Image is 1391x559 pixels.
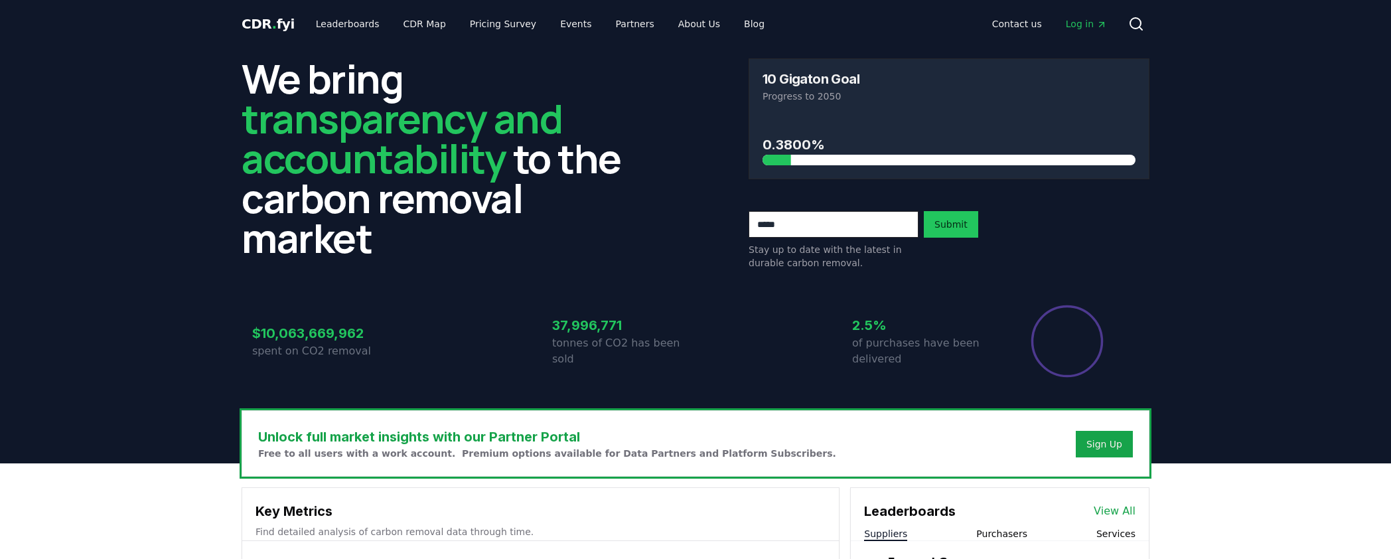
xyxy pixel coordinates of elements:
[252,323,396,343] h3: $10,063,669,962
[763,72,859,86] h3: 10 Gigaton Goal
[763,90,1135,103] p: Progress to 2050
[242,16,295,32] span: CDR fyi
[552,335,695,367] p: tonnes of CO2 has been sold
[256,501,826,521] h3: Key Metrics
[393,12,457,36] a: CDR Map
[1096,527,1135,540] button: Services
[749,243,918,270] p: Stay up to date with the latest in durable carbon removal.
[605,12,665,36] a: Partners
[459,12,547,36] a: Pricing Survey
[1066,17,1107,31] span: Log in
[1076,431,1133,457] button: Sign Up
[1055,12,1118,36] a: Log in
[852,315,995,335] h3: 2.5%
[976,527,1027,540] button: Purchasers
[1030,304,1104,378] div: Percentage of sales delivered
[1094,503,1135,519] a: View All
[552,315,695,335] h3: 37,996,771
[982,12,1118,36] nav: Main
[242,91,562,185] span: transparency and accountability
[982,12,1053,36] a: Contact us
[763,135,1135,155] h3: 0.3800%
[305,12,775,36] nav: Main
[864,501,956,521] h3: Leaderboards
[252,343,396,359] p: spent on CO2 removal
[733,12,775,36] a: Blog
[272,16,277,32] span: .
[305,12,390,36] a: Leaderboards
[1086,438,1122,451] a: Sign Up
[668,12,731,36] a: About Us
[549,12,602,36] a: Events
[242,58,642,258] h2: We bring to the carbon removal market
[256,525,826,538] p: Find detailed analysis of carbon removal data through time.
[924,211,978,238] button: Submit
[864,527,907,540] button: Suppliers
[258,427,836,447] h3: Unlock full market insights with our Partner Portal
[242,15,295,33] a: CDR.fyi
[258,447,836,460] p: Free to all users with a work account. Premium options available for Data Partners and Platform S...
[852,335,995,367] p: of purchases have been delivered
